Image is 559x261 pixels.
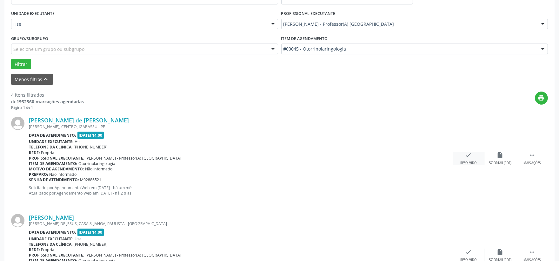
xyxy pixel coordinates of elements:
[29,185,453,196] p: Solicitado por Agendamento Web em [DATE] - há um mês Atualizado por Agendamento Web em [DATE] - h...
[29,230,76,235] b: Data de atendimento:
[11,9,55,19] label: UNIDADE EXECUTANTE
[523,161,541,165] div: Mais ações
[29,150,40,155] b: Rede:
[465,249,472,256] i: check
[460,161,476,165] div: Resolvido
[283,46,535,52] span: #00045 - Otorrinolaringologia
[29,133,76,138] b: Data de atendimento:
[77,132,104,139] span: [DATE] 14:00
[29,172,48,177] b: Preparo:
[74,242,108,247] span: [PHONE_NUMBER]
[11,98,84,105] div: de
[281,34,328,44] label: Item de agendamento
[11,105,84,110] div: Página 1 de 1
[489,161,512,165] div: Exportar (PDF)
[535,92,548,105] button: print
[29,166,84,172] b: Motivo de agendamento:
[29,139,74,144] b: Unidade executante:
[29,221,453,226] div: [PERSON_NAME] DE JESUS, CASA 3, JANGA, PAULISTA - [GEOGRAPHIC_DATA]
[29,247,40,252] b: Rede:
[13,21,265,27] span: Hse
[29,117,129,124] a: [PERSON_NAME] de [PERSON_NAME]
[29,252,84,258] b: Profissional executante:
[538,94,545,101] i: print
[29,236,74,242] b: Unidade executante:
[11,214,24,227] img: img
[281,9,336,19] label: PROFISSIONAL EXECUTANTE
[17,99,84,105] strong: 1932560 marcações agendadas
[11,117,24,130] img: img
[80,177,102,182] span: M02886521
[50,172,77,177] span: Não informado
[85,166,113,172] span: Não informado
[29,177,79,182] b: Senha de atendimento:
[11,34,48,44] label: Grupo/Subgrupo
[13,46,84,52] span: Selecione um grupo ou subgrupo
[86,252,182,258] span: [PERSON_NAME] - Professor(A) [GEOGRAPHIC_DATA]
[11,74,53,85] button: Menos filtroskeyboard_arrow_up
[497,249,504,256] i: insert_drive_file
[283,21,535,27] span: [PERSON_NAME] - Professor(A) [GEOGRAPHIC_DATA]
[29,214,74,221] a: [PERSON_NAME]
[529,249,536,256] i: 
[11,59,31,70] button: Filtrar
[29,161,77,166] b: Item de agendamento:
[79,161,116,166] span: Otorrinolaringologia
[497,152,504,159] i: insert_drive_file
[465,152,472,159] i: check
[529,152,536,159] i: 
[75,139,82,144] span: Hse
[29,124,453,129] div: [PERSON_NAME], CENTRO, IGARASSU - PE
[43,76,50,83] i: keyboard_arrow_up
[11,92,84,98] div: 4 itens filtrados
[74,144,108,150] span: [PHONE_NUMBER]
[29,155,84,161] b: Profissional executante:
[86,155,182,161] span: [PERSON_NAME] - Professor(A) [GEOGRAPHIC_DATA]
[75,236,82,242] span: Hse
[77,229,104,236] span: [DATE] 14:00
[41,150,55,155] span: Própria
[41,247,55,252] span: Própria
[29,144,73,150] b: Telefone da clínica:
[29,242,73,247] b: Telefone da clínica:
